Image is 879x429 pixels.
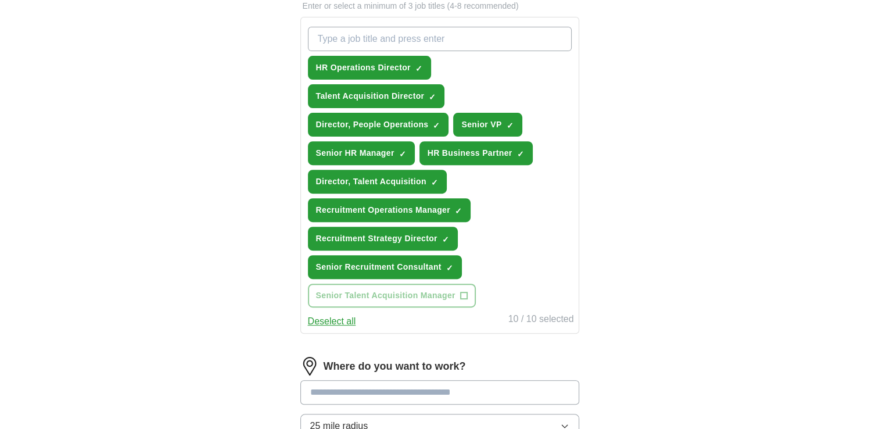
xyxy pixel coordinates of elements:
[308,284,476,308] button: Senior Talent Acquisition Manager
[517,149,524,159] span: ✓
[316,261,442,273] span: Senior Recruitment Consultant
[308,170,447,194] button: Director, Talent Acquisition✓
[429,92,436,102] span: ✓
[308,113,449,137] button: Director, People Operations✓
[308,314,356,328] button: Deselect all
[316,233,437,245] span: Recruitment Strategy Director
[300,357,319,376] img: location.png
[316,90,425,102] span: Talent Acquisition Director
[308,27,572,51] input: Type a job title and press enter
[316,147,394,159] span: Senior HR Manager
[446,263,453,273] span: ✓
[419,141,533,165] button: HR Business Partner✓
[508,312,574,328] div: 10 / 10 selected
[399,149,406,159] span: ✓
[431,178,438,187] span: ✓
[308,84,445,108] button: Talent Acquisition Director✓
[316,204,450,216] span: Recruitment Operations Manager
[316,176,426,188] span: Director, Talent Acquisition
[415,64,422,73] span: ✓
[308,198,471,222] button: Recruitment Operations Manager✓
[507,121,514,130] span: ✓
[324,359,466,374] label: Where do you want to work?
[316,62,411,74] span: HR Operations Director
[316,289,455,302] span: Senior Talent Acquisition Manager
[308,141,415,165] button: Senior HR Manager✓
[308,227,458,251] button: Recruitment Strategy Director✓
[308,56,431,80] button: HR Operations Director✓
[308,255,462,279] button: Senior Recruitment Consultant✓
[461,119,501,131] span: Senior VP
[428,147,512,159] span: HR Business Partner
[455,206,462,216] span: ✓
[316,119,429,131] span: Director, People Operations
[453,113,522,137] button: Senior VP✓
[442,235,449,244] span: ✓
[433,121,440,130] span: ✓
